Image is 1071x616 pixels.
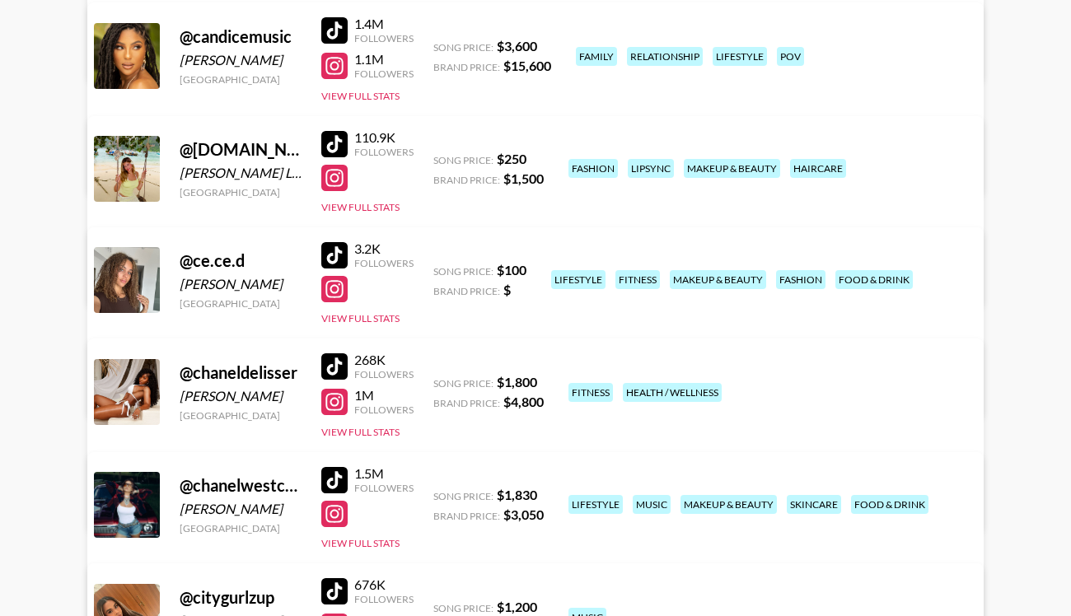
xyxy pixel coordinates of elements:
[354,352,414,368] div: 268K
[321,201,400,213] button: View Full Stats
[433,41,493,54] span: Song Price:
[321,537,400,549] button: View Full Stats
[497,599,537,614] strong: $ 1,200
[433,285,500,297] span: Brand Price:
[633,495,671,514] div: music
[180,250,302,271] div: @ ce.ce.d
[180,587,302,608] div: @ citygurlzup
[321,426,400,438] button: View Full Stats
[670,270,766,289] div: makeup & beauty
[433,602,493,614] span: Song Price:
[576,47,617,66] div: family
[321,90,400,102] button: View Full Stats
[503,170,544,186] strong: $ 1,500
[354,68,414,80] div: Followers
[354,129,414,146] div: 110.9K
[503,58,551,73] strong: $ 15,600
[433,61,500,73] span: Brand Price:
[790,159,846,178] div: haircare
[568,159,618,178] div: fashion
[433,377,493,390] span: Song Price:
[180,26,302,47] div: @ candicemusic
[354,51,414,68] div: 1.1M
[497,38,537,54] strong: $ 3,600
[497,262,526,278] strong: $ 100
[628,159,674,178] div: lipsync
[354,465,414,482] div: 1.5M
[354,593,414,605] div: Followers
[433,174,500,186] span: Brand Price:
[180,297,302,310] div: [GEOGRAPHIC_DATA]
[433,490,493,502] span: Song Price:
[354,257,414,269] div: Followers
[568,383,613,402] div: fitness
[623,383,722,402] div: health / wellness
[777,47,804,66] div: pov
[354,368,414,380] div: Followers
[713,47,767,66] div: lifestyle
[835,270,913,289] div: food & drink
[354,387,414,404] div: 1M
[354,240,414,257] div: 3.2K
[433,510,500,522] span: Brand Price:
[180,186,302,198] div: [GEOGRAPHIC_DATA]
[497,151,526,166] strong: $ 250
[180,362,302,383] div: @ chaneldelisser
[503,282,511,297] strong: $
[551,270,606,289] div: lifestyle
[627,47,703,66] div: relationship
[180,52,302,68] div: [PERSON_NAME]
[354,482,414,494] div: Followers
[503,394,544,409] strong: $ 4,800
[615,270,660,289] div: fitness
[180,409,302,422] div: [GEOGRAPHIC_DATA]
[354,404,414,416] div: Followers
[433,397,500,409] span: Brand Price:
[354,146,414,158] div: Followers
[684,159,780,178] div: makeup & beauty
[180,276,302,292] div: [PERSON_NAME]
[433,265,493,278] span: Song Price:
[497,374,537,390] strong: $ 1,800
[433,154,493,166] span: Song Price:
[321,312,400,324] button: View Full Stats
[680,495,777,514] div: makeup & beauty
[787,495,841,514] div: skincare
[354,32,414,44] div: Followers
[851,495,928,514] div: food & drink
[568,495,623,514] div: lifestyle
[180,388,302,404] div: [PERSON_NAME]
[354,16,414,32] div: 1.4M
[180,475,302,496] div: @ chanelwestcoast
[180,139,302,160] div: @ [DOMAIN_NAME]
[180,73,302,86] div: [GEOGRAPHIC_DATA]
[180,522,302,534] div: [GEOGRAPHIC_DATA]
[776,270,825,289] div: fashion
[180,501,302,517] div: [PERSON_NAME]
[503,506,544,522] strong: $ 3,050
[354,576,414,593] div: 676K
[497,487,537,502] strong: $ 1,830
[180,165,302,181] div: [PERSON_NAME] Lassala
